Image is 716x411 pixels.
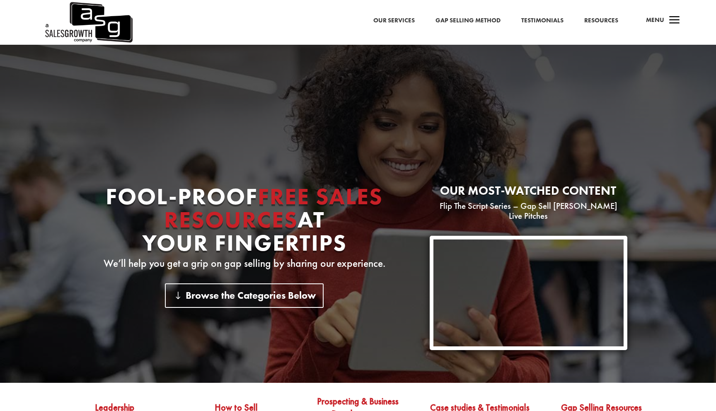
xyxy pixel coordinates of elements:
p: Flip The Script Series – Gap Sell [PERSON_NAME] Live Pitches [430,201,627,221]
h1: Fool-proof At Your Fingertips [89,185,400,259]
a: Gap Selling Method [435,15,501,26]
a: Browse the Categories Below [165,283,324,308]
a: Testimonials [521,15,564,26]
a: Our Services [373,15,415,26]
iframe: YouTube video player [433,239,624,346]
span: a [666,12,683,29]
span: Free Sales Resources [164,181,383,235]
h2: Our most-watched content [430,185,627,201]
span: Menu [646,16,664,24]
p: We’ll help you get a grip on gap selling by sharing our experience. [89,259,400,268]
a: Resources [584,15,618,26]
